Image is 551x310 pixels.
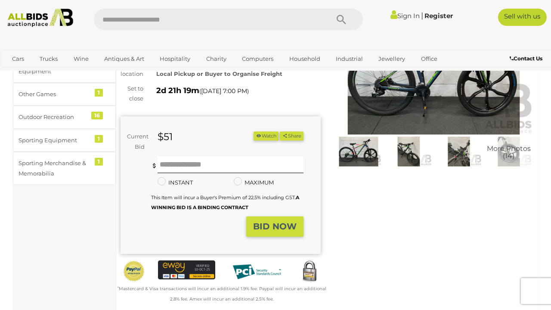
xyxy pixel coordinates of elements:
[158,260,215,279] img: eWAY Payment Gateway
[121,132,151,152] div: Current Bid
[95,135,103,143] div: 1
[320,9,363,30] button: Search
[118,286,326,301] small: Mastercard & Visa transactions will incur an additional 1.9% fee. Paypal will incur an additional...
[390,12,420,20] a: Sign In
[158,178,193,188] label: INSTANT
[284,52,326,66] a: Household
[236,52,279,66] a: Computers
[253,221,297,232] strong: BID NOW
[95,89,103,97] div: 1
[486,137,532,166] a: More Photos(14)
[13,83,116,106] a: Other Games 1
[13,129,116,152] a: Sporting Equipment 1
[156,70,282,77] strong: Local Pickup or Buyer to Organise Freight
[510,55,542,62] b: Contact Us
[156,86,199,95] strong: 2d 21h 19m
[4,9,77,27] img: Allbids.com.au
[199,88,249,94] span: ( )
[201,87,247,95] span: [DATE] 7:00 PM
[246,216,303,237] button: BID NOW
[68,52,94,66] a: Wine
[424,12,453,20] a: Register
[91,112,103,119] div: 16
[158,131,173,143] strong: $51
[6,66,35,80] a: Sports
[436,137,482,166] img: SCOTT Mountain BIKE
[486,137,532,166] img: SCOTT Mountain BIKE
[34,52,63,66] a: Trucks
[498,9,547,26] a: Sell with us
[151,194,299,210] small: This Item will incur a Buyer's Premium of 22.5% including GST.
[228,260,285,283] img: PCI DSS compliant
[280,132,303,141] button: Share
[154,52,196,66] a: Hospitality
[13,106,116,128] a: Outdoor Recreation 16
[487,145,531,160] span: More Photos (14)
[336,137,381,166] img: SCOTT Mountain BIKE
[510,54,545,63] a: Contact Us
[114,84,150,104] div: Set to close
[151,194,299,210] b: A WINNING BID IS A BINDING CONTRACT
[6,52,30,66] a: Cars
[421,11,423,20] span: |
[99,52,150,66] a: Antiques & Art
[234,178,274,188] label: MAXIMUM
[13,152,116,185] a: Sporting Merchandise & Memorabilia 1
[19,135,90,145] div: Sporting Equipment
[373,52,411,66] a: Jewellery
[386,137,431,166] img: SCOTT Mountain BIKE
[123,260,145,282] img: Official PayPal Seal
[95,158,103,166] div: 1
[40,66,112,80] a: [GEOGRAPHIC_DATA]
[19,158,90,178] div: Sporting Merchandise & Memorabilia
[254,132,279,141] li: Watch this item
[19,89,90,99] div: Other Games
[330,52,368,66] a: Industrial
[201,52,232,66] a: Charity
[19,112,90,122] div: Outdoor Recreation
[415,52,443,66] a: Office
[254,132,279,141] button: Watch
[298,260,321,283] img: Secured by Rapid SSL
